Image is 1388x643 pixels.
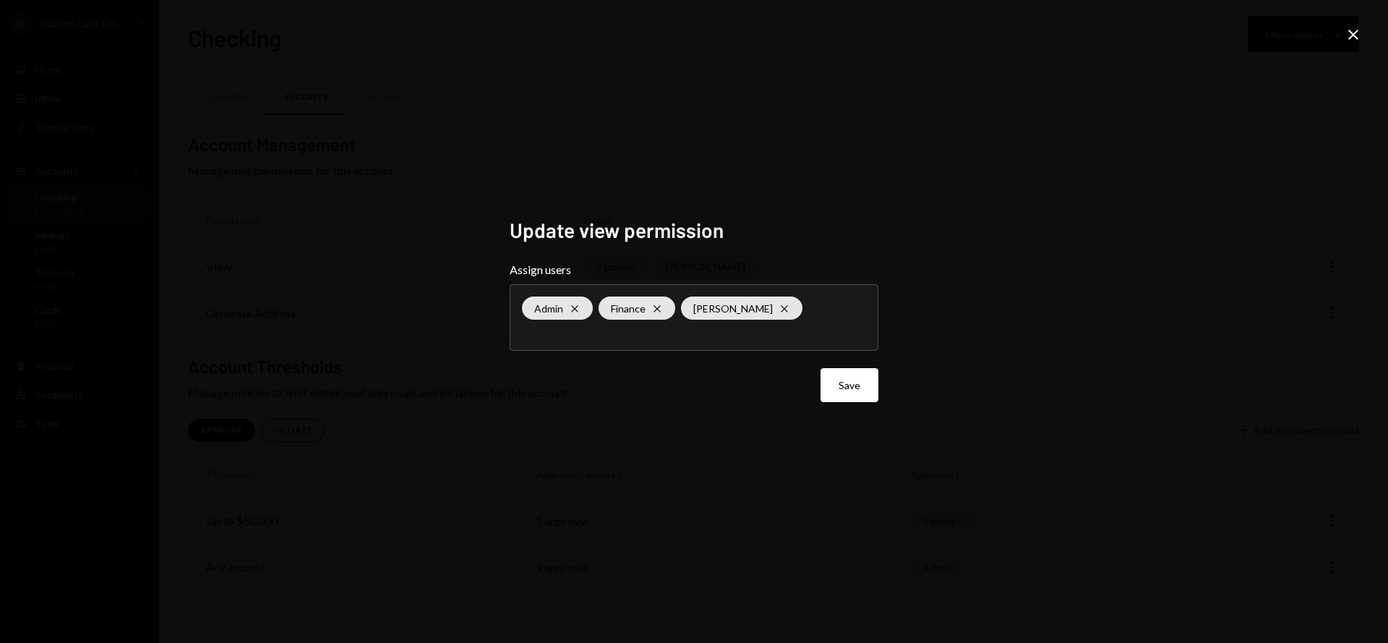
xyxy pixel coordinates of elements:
div: Admin [522,297,593,320]
h2: Update view permission [510,216,878,244]
div: [PERSON_NAME] [681,297,802,320]
label: Assign users [510,261,878,278]
button: Save [821,368,878,402]
div: Finance [599,297,675,320]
